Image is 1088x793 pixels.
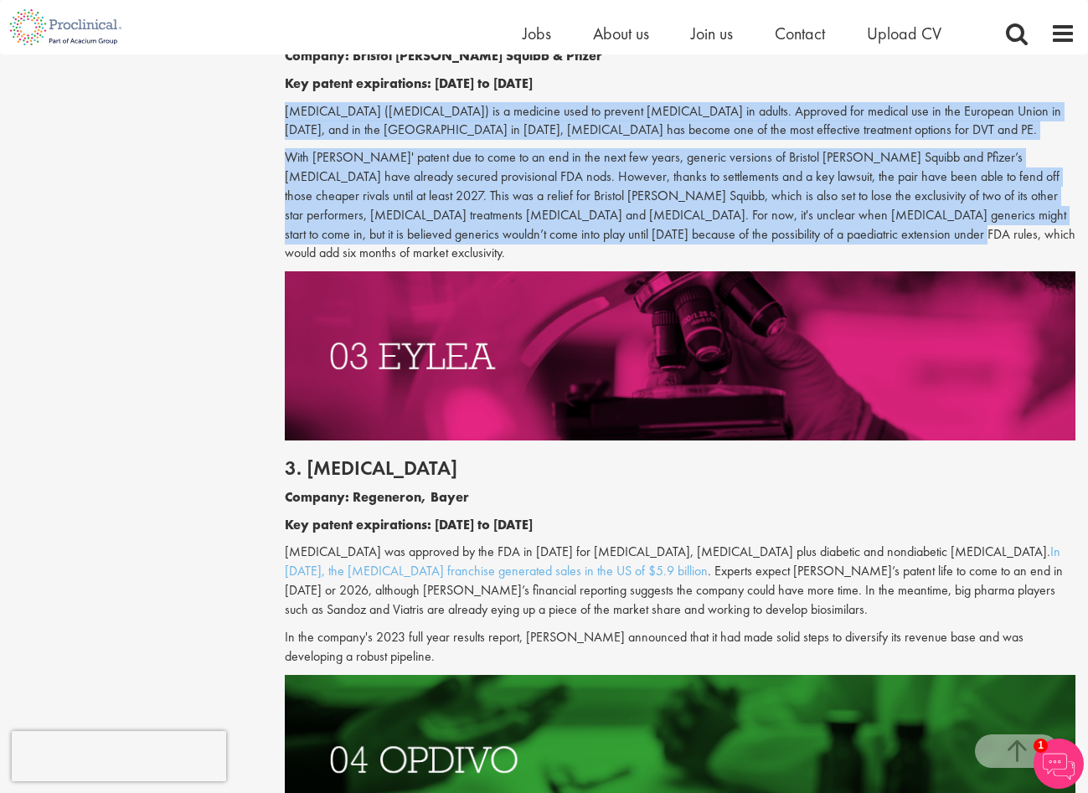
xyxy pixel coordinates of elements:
[775,23,825,44] a: Contact
[285,457,1075,479] h2: 3. [MEDICAL_DATA]
[285,75,533,92] b: Key patent expirations: [DATE] to [DATE]
[285,102,1075,141] p: [MEDICAL_DATA] ([MEDICAL_DATA]) is a medicine used to prevent [MEDICAL_DATA] in adults. Approved ...
[867,23,941,44] a: Upload CV
[285,488,469,506] b: Company: Regeneron, Bayer
[691,23,733,44] a: Join us
[523,23,551,44] a: Jobs
[12,731,226,781] iframe: reCAPTCHA
[285,543,1075,619] p: [MEDICAL_DATA] was approved by the FDA in [DATE] for [MEDICAL_DATA], [MEDICAL_DATA] plus diabetic...
[593,23,649,44] a: About us
[1034,739,1084,789] img: Chatbot
[285,628,1075,667] p: In the company's 2023 full year results report, [PERSON_NAME] announced that it had made solid st...
[285,543,1060,579] a: In [DATE], the [MEDICAL_DATA] franchise generated sales in the US of $5.9 billion
[285,47,602,64] b: Company: Bristol [PERSON_NAME] Squibb & Pfizer
[285,148,1075,263] p: With [PERSON_NAME]' patent due to come to an end in the next few years, generic versions of Brist...
[1034,739,1048,753] span: 1
[285,516,533,533] b: Key patent expirations: [DATE] to [DATE]
[285,271,1075,440] img: Drugs with patents due to expire Eylea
